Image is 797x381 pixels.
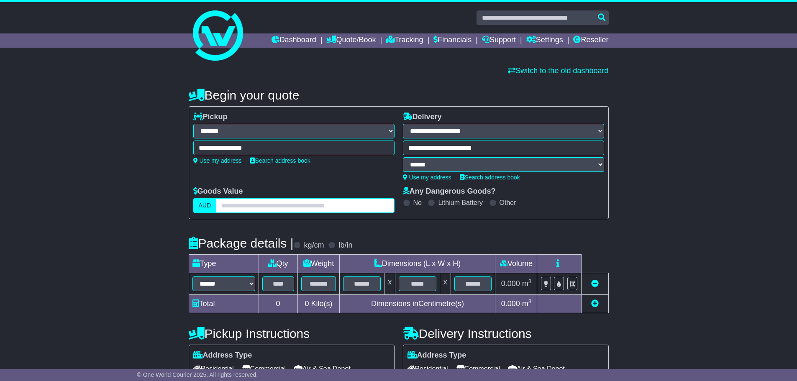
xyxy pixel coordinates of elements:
[526,33,563,48] a: Settings
[591,299,599,308] a: Add new item
[522,279,532,288] span: m
[294,362,351,375] span: Air & Sea Depot
[242,362,286,375] span: Commercial
[591,279,599,288] a: Remove this item
[407,362,448,375] span: Residential
[189,236,294,250] h4: Package details |
[259,255,297,273] td: Qty
[326,33,376,48] a: Quote/Book
[528,278,532,284] sup: 3
[501,279,520,288] span: 0.000
[433,33,472,48] a: Financials
[403,327,609,340] h4: Delivery Instructions
[189,255,259,273] td: Type
[407,351,466,360] label: Address Type
[508,66,608,75] a: Switch to the old dashboard
[403,113,442,122] label: Delivery
[460,174,520,181] a: Search address book
[522,299,532,308] span: m
[482,33,516,48] a: Support
[272,33,316,48] a: Dashboard
[189,327,395,340] h4: Pickup Instructions
[413,199,422,207] label: No
[495,255,537,273] td: Volume
[573,33,608,48] a: Reseller
[456,362,500,375] span: Commercial
[297,255,340,273] td: Weight
[440,273,451,295] td: x
[340,255,495,273] td: Dimensions (L x W x H)
[501,299,520,308] span: 0.000
[137,371,258,378] span: © One World Courier 2025. All rights reserved.
[438,199,483,207] label: Lithium Battery
[193,351,252,360] label: Address Type
[189,88,609,102] h4: Begin your quote
[338,241,352,250] label: lb/in
[193,157,242,164] a: Use my address
[403,187,496,196] label: Any Dangerous Goods?
[508,362,565,375] span: Air & Sea Depot
[500,199,516,207] label: Other
[193,198,217,213] label: AUD
[193,187,243,196] label: Goods Value
[384,273,395,295] td: x
[250,157,310,164] a: Search address book
[528,298,532,304] sup: 3
[193,113,228,122] label: Pickup
[305,299,309,308] span: 0
[297,295,340,313] td: Kilo(s)
[340,295,495,313] td: Dimensions in Centimetre(s)
[259,295,297,313] td: 0
[304,241,324,250] label: kg/cm
[189,295,259,313] td: Total
[403,174,451,181] a: Use my address
[386,33,423,48] a: Tracking
[193,362,234,375] span: Residential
